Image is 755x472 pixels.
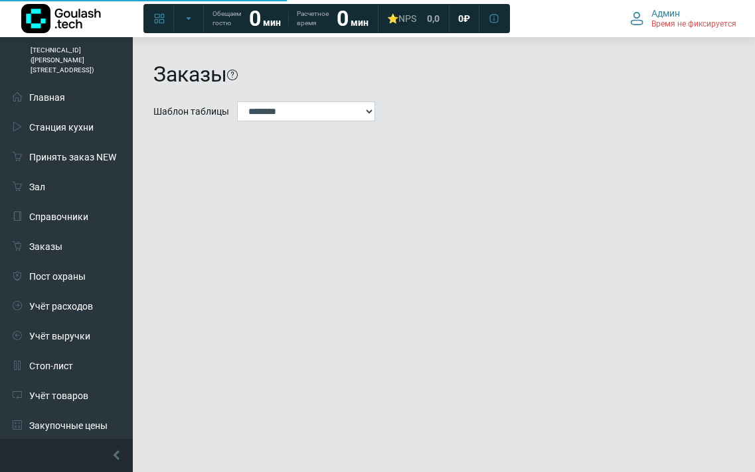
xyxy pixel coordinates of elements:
i: На этой странице можно найти заказ, используя различные фильтры. Все пункты заполнять необязатель... [227,70,238,80]
span: Время не фиксируется [651,19,736,30]
a: 0 ₽ [450,7,478,30]
span: ₽ [463,13,470,25]
span: мин [351,17,369,28]
span: 0 [458,13,463,25]
span: мин [263,17,281,28]
span: Админ [651,7,680,19]
span: NPS [398,13,416,24]
a: ⭐NPS 0,0 [379,7,448,30]
span: 0,0 [427,13,440,25]
h1: Заказы [153,62,227,87]
span: Расчетное время [297,9,329,28]
div: ⭐ [387,13,416,25]
button: Админ Время не фиксируется [622,5,744,32]
span: Обещаем гостю [212,9,241,28]
a: Обещаем гостю 0 мин Расчетное время 0 мин [205,7,377,30]
strong: 0 [337,6,349,31]
strong: 0 [249,6,261,31]
label: Шаблон таблицы [153,105,229,119]
img: Логотип компании Goulash.tech [21,4,101,33]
